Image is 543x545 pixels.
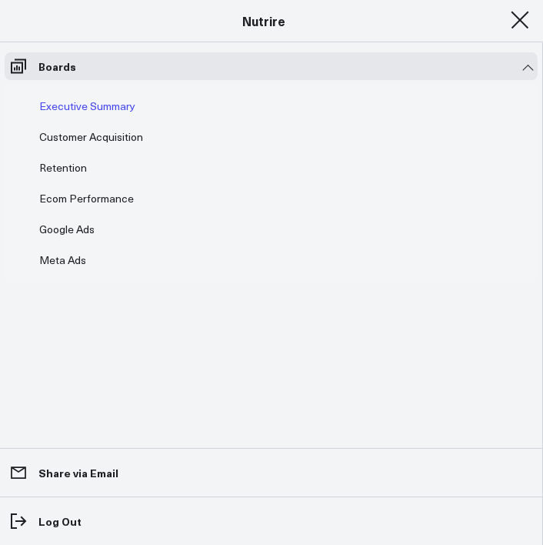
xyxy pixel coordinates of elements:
div: Retention [35,159,91,177]
div: Customer Acquisition [35,128,147,146]
a: Executive Summary [29,91,145,122]
div: Platform Reporting [35,282,135,300]
a: Customer Acquisition [29,122,153,152]
p: Boards [38,60,76,72]
a: Retention [29,152,97,183]
a: Google Ads [29,214,105,245]
div: Meta Ads [35,251,90,269]
p: Log Out [38,515,82,527]
div: Executive Summary [35,97,139,115]
div: Ecom Performance [35,189,138,208]
div: Google Ads [35,220,98,239]
a: Nutrire [242,12,285,29]
a: Platform Reporting [29,276,142,306]
a: Meta Ads [29,245,96,276]
p: Share via Email [38,466,118,479]
a: Ecom Performance [29,183,144,214]
a: Log Out [5,507,538,535]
